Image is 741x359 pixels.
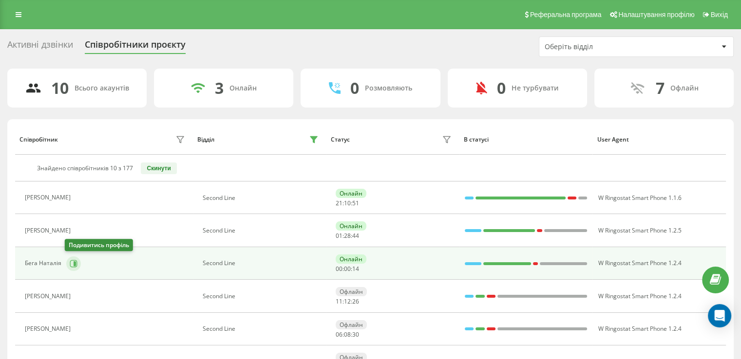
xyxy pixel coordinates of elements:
span: W Ringostat Smart Phone 1.2.4 [598,292,681,300]
div: Оберіть відділ [545,43,661,51]
div: 3 [215,79,224,97]
div: 0 [350,79,359,97]
div: Second Line [203,227,321,234]
div: 0 [497,79,506,97]
div: [PERSON_NAME] [25,293,73,300]
span: 00 [336,265,342,273]
div: Активні дзвінки [7,39,73,54]
div: Офлайн [336,320,367,329]
div: : : [336,200,359,207]
div: В статусі [464,136,588,143]
span: 06 [336,330,342,339]
span: 44 [352,232,359,240]
span: 51 [352,199,359,207]
span: 08 [344,330,351,339]
div: Second Line [203,293,321,300]
div: Співробітник [19,136,58,143]
span: Налаштування профілю [618,11,694,18]
div: Подивитись профіль [65,239,133,251]
div: Бега Наталія [25,260,64,267]
span: 01 [336,232,342,240]
div: User Agent [597,136,722,143]
div: Second Line [203,195,321,201]
div: Онлайн [229,84,257,92]
div: Знайдено співробітників 10 з 177 [37,165,133,172]
span: W Ringostat Smart Phone 1.2.4 [598,259,681,267]
span: 11 [336,297,342,305]
div: [PERSON_NAME] [25,227,73,234]
span: W Ringostat Smart Phone 1.1.6 [598,194,681,202]
div: Open Intercom Messenger [708,304,731,327]
div: : : [336,298,359,305]
span: Вихід [711,11,728,18]
span: 00 [344,265,351,273]
div: Статус [331,136,350,143]
span: 21 [336,199,342,207]
div: Second Line [203,260,321,267]
span: 14 [352,265,359,273]
div: Розмовляють [365,84,412,92]
div: Всього акаунтів [75,84,129,92]
div: Second Line [203,325,321,332]
div: 7 [655,79,664,97]
span: W Ringostat Smart Phone 1.2.4 [598,324,681,333]
button: Скинути [141,162,176,174]
div: : : [336,266,359,272]
div: : : [336,331,359,338]
div: Онлайн [336,254,366,264]
span: 28 [344,232,351,240]
span: 30 [352,330,359,339]
span: W Ringostat Smart Phone 1.2.5 [598,226,681,234]
span: 12 [344,297,351,305]
div: Не турбувати [512,84,559,92]
span: 26 [352,297,359,305]
div: Відділ [197,136,214,143]
div: Онлайн [336,221,366,231]
div: Офлайн [336,287,367,296]
span: Реферальна програма [530,11,602,18]
div: [PERSON_NAME] [25,194,73,201]
div: Офлайн [670,84,698,92]
span: 10 [344,199,351,207]
div: 10 [51,79,69,97]
div: Онлайн [336,189,366,198]
div: : : [336,233,359,239]
div: Співробітники проєкту [85,39,186,54]
div: [PERSON_NAME] [25,325,73,332]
